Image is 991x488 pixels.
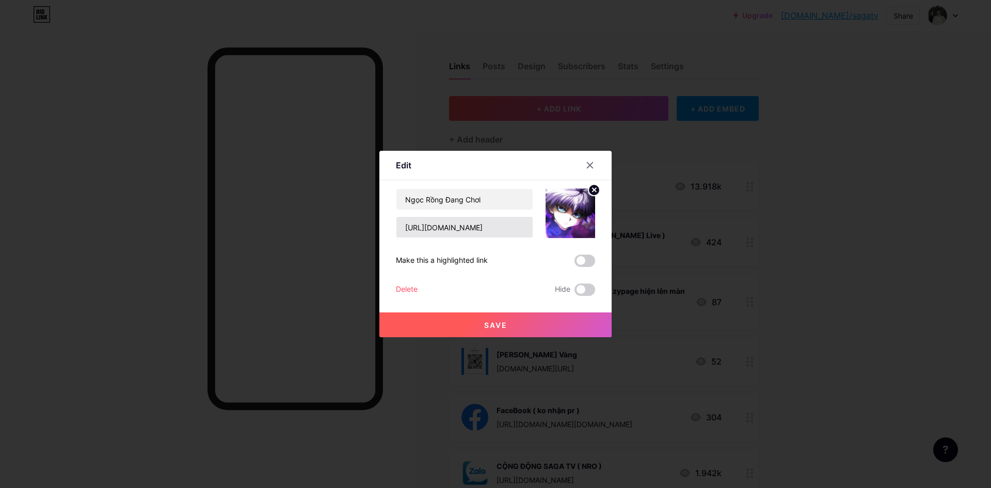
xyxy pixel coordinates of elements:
span: Save [484,321,507,329]
img: link_thumbnail [546,188,595,238]
input: Title [396,189,533,210]
div: Make this a highlighted link [396,255,488,267]
div: Edit [396,159,411,171]
span: Hide [555,284,570,296]
input: URL [396,217,533,238]
div: Delete [396,284,418,296]
button: Save [379,312,612,337]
